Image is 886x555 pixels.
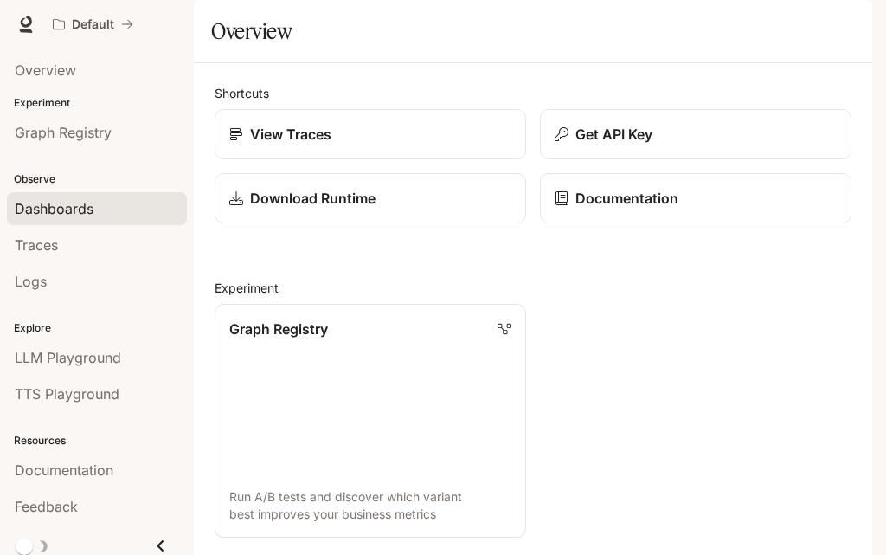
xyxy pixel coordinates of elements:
[229,488,511,523] p: Run A/B tests and discover which variant best improves your business metrics
[250,124,331,145] p: View Traces
[45,7,141,42] button: All workspaces
[575,188,678,209] p: Documentation
[211,14,292,48] h1: Overview
[215,173,526,223] a: Download Runtime
[229,319,328,339] p: Graph Registry
[72,17,114,32] p: Default
[540,173,851,223] a: Documentation
[215,279,851,297] h2: Experiment
[215,109,526,159] a: View Traces
[215,304,526,538] a: Graph RegistryRun A/B tests and discover which variant best improves your business metrics
[215,84,851,102] h2: Shortcuts
[540,109,851,159] button: Get API Key
[575,124,652,145] p: Get API Key
[250,188,376,209] p: Download Runtime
